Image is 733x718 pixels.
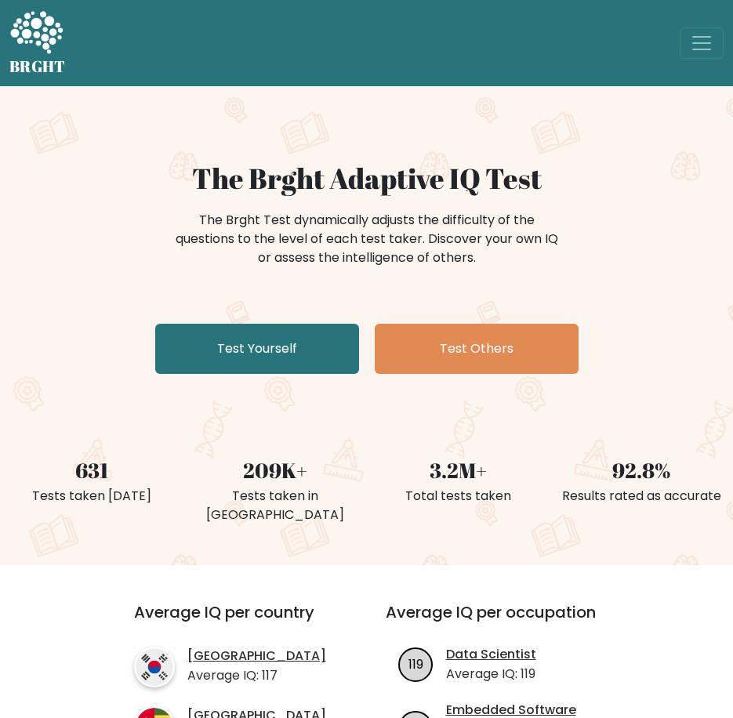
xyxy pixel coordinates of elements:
[386,603,619,640] h3: Average IQ per occupation
[408,655,423,673] text: 119
[193,487,357,524] div: Tests taken in [GEOGRAPHIC_DATA]
[9,487,174,506] div: Tests taken [DATE]
[187,648,326,665] a: [GEOGRAPHIC_DATA]
[376,487,541,506] div: Total tests taken
[187,666,326,685] p: Average IQ: 117
[171,211,563,267] div: The Brght Test dynamically adjusts the difficulty of the questions to the level of each test take...
[680,27,724,59] button: Toggle navigation
[9,57,66,76] h5: BRGHT
[446,647,536,663] a: Data Scientist
[559,455,724,487] div: 92.8%
[193,455,357,487] div: 209K+
[134,647,175,687] img: country
[9,455,174,487] div: 631
[376,455,541,487] div: 3.2M+
[9,161,724,195] h1: The Brght Adaptive IQ Test
[375,324,579,374] a: Test Others
[559,487,724,506] div: Results rated as accurate
[446,665,536,684] p: Average IQ: 119
[134,603,329,640] h3: Average IQ per country
[155,324,359,374] a: Test Yourself
[9,6,66,80] a: BRGHT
